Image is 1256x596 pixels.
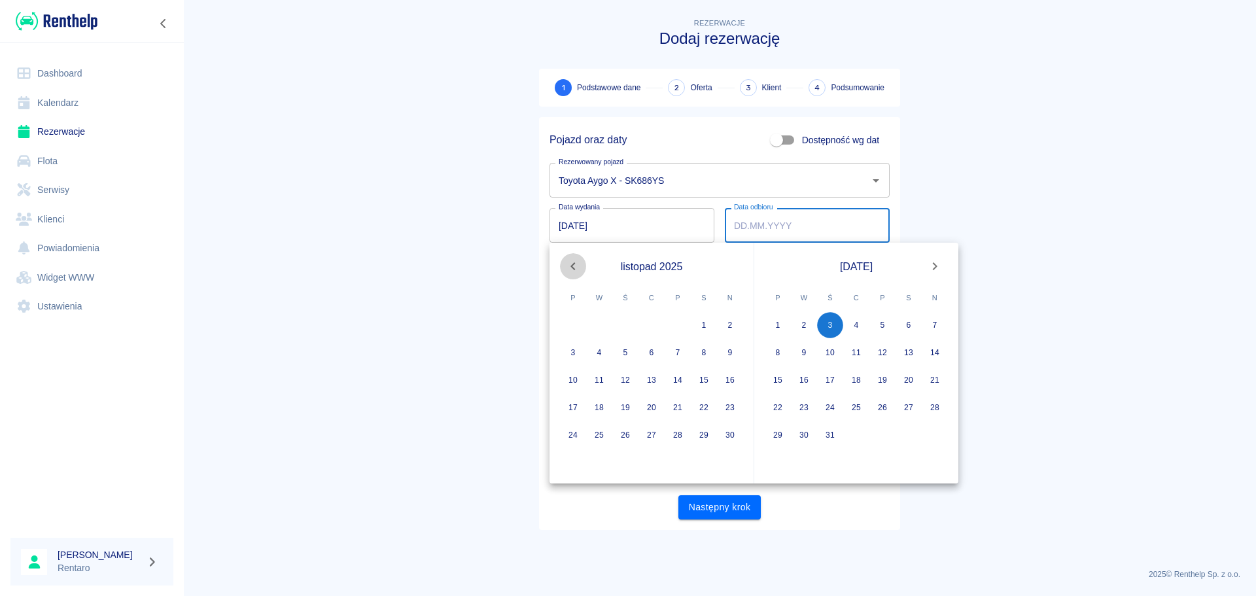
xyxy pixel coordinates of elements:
[717,422,743,448] button: 30
[922,340,948,366] button: 14
[10,59,173,88] a: Dashboard
[10,10,97,32] a: Renthelp logo
[746,81,751,95] span: 3
[765,312,791,338] button: 1
[896,312,922,338] button: 6
[587,285,611,311] span: wtorek
[10,292,173,321] a: Ustawienia
[922,253,948,279] button: Next month
[791,394,817,421] button: 23
[58,548,141,561] h6: [PERSON_NAME]
[16,10,97,32] img: Renthelp logo
[560,367,586,393] button: 10
[58,561,141,575] p: Rentaro
[10,117,173,147] a: Rezerwacje
[577,82,640,94] span: Podstawowe dane
[831,82,884,94] span: Podsumowanie
[818,285,842,311] span: środa
[691,340,717,366] button: 8
[817,312,843,338] button: 3
[765,394,791,421] button: 22
[612,394,638,421] button: 19
[674,81,679,95] span: 2
[869,394,896,421] button: 26
[840,258,873,275] span: [DATE]
[10,234,173,263] a: Powiadomienia
[586,422,612,448] button: 25
[612,367,638,393] button: 12
[923,285,947,311] span: niedziela
[922,367,948,393] button: 21
[560,340,586,366] button: 3
[665,422,691,448] button: 28
[922,312,948,338] button: 7
[640,285,663,311] span: czwartek
[665,367,691,393] button: 14
[691,394,717,421] button: 22
[612,422,638,448] button: 26
[765,422,791,448] button: 29
[560,422,586,448] button: 24
[817,422,843,448] button: 31
[199,569,1240,580] p: 2025 © Renthelp Sp. z o.o.
[678,495,761,519] button: Następny krok
[666,285,689,311] span: piątek
[586,340,612,366] button: 4
[562,81,565,95] span: 1
[561,285,585,311] span: poniedziałek
[694,19,745,27] span: Rezerwacje
[549,133,627,147] h5: Pojazd oraz daty
[869,340,896,366] button: 12
[638,422,665,448] button: 27
[638,340,665,366] button: 6
[621,258,683,275] span: listopad 2025
[765,340,791,366] button: 8
[586,367,612,393] button: 11
[791,422,817,448] button: 30
[734,202,773,212] label: Data odbioru
[717,312,743,338] button: 2
[665,394,691,421] button: 21
[922,394,948,421] button: 28
[896,394,922,421] button: 27
[10,147,173,176] a: Flota
[867,171,885,190] button: Otwórz
[897,285,920,311] span: sobota
[717,340,743,366] button: 9
[843,340,869,366] button: 11
[692,285,716,311] span: sobota
[869,312,896,338] button: 5
[154,15,173,32] button: Zwiń nawigację
[612,340,638,366] button: 5
[869,367,896,393] button: 19
[560,394,586,421] button: 17
[717,367,743,393] button: 16
[691,367,717,393] button: 15
[10,263,173,292] a: Widget WWW
[559,202,600,212] label: Data wydania
[843,367,869,393] button: 18
[817,340,843,366] button: 10
[762,82,782,94] span: Klient
[814,81,820,95] span: 4
[718,285,742,311] span: niedziela
[791,367,817,393] button: 16
[791,340,817,366] button: 9
[10,205,173,234] a: Klienci
[539,29,900,48] h3: Dodaj rezerwację
[559,157,623,167] label: Rezerwowany pojazd
[843,394,869,421] button: 25
[560,253,586,279] button: Previous month
[896,340,922,366] button: 13
[845,285,868,311] span: czwartek
[638,367,665,393] button: 13
[717,394,743,421] button: 23
[638,394,665,421] button: 20
[843,312,869,338] button: 4
[871,285,894,311] span: piątek
[791,312,817,338] button: 2
[792,285,816,311] span: wtorek
[690,82,712,94] span: Oferta
[586,394,612,421] button: 18
[817,367,843,393] button: 17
